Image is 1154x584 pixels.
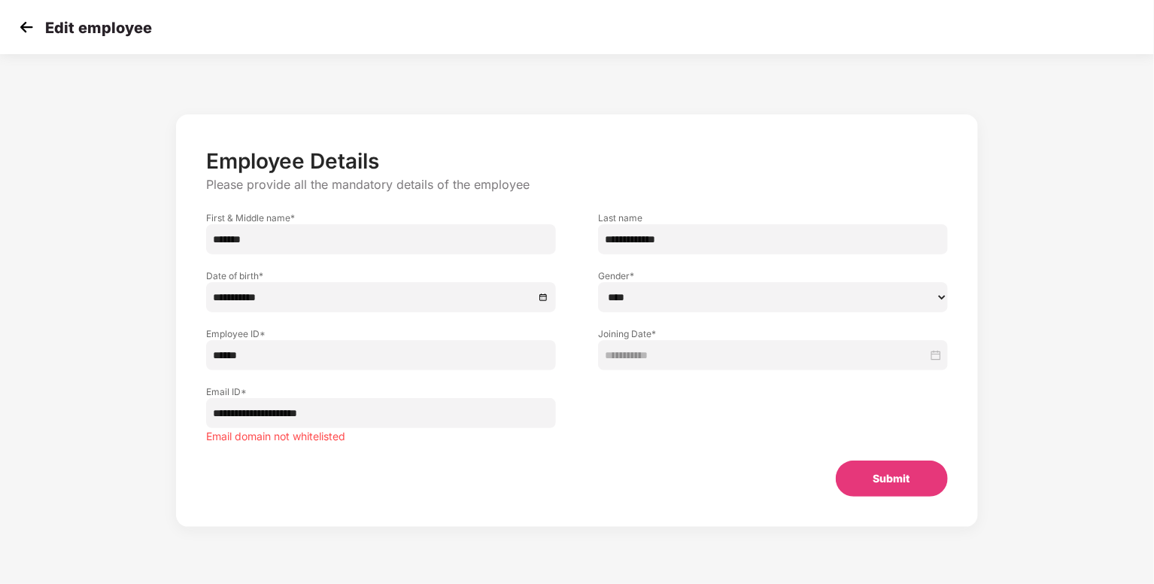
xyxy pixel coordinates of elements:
label: Joining Date [598,327,948,340]
p: Please provide all the mandatory details of the employee [206,177,947,193]
label: Last name [598,211,948,224]
label: Gender [598,269,948,282]
p: Edit employee [45,19,152,37]
button: Submit [836,461,948,497]
p: Employee Details [206,148,947,174]
img: svg+xml;base64,PHN2ZyB4bWxucz0iaHR0cDovL3d3dy53My5vcmcvMjAwMC9zdmciIHdpZHRoPSIzMCIgaGVpZ2h0PSIzMC... [15,16,38,38]
label: Email ID [206,385,556,398]
label: Date of birth [206,269,556,282]
span: Email domain not whitelisted [206,430,345,443]
label: Employee ID [206,327,556,340]
label: First & Middle name [206,211,556,224]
